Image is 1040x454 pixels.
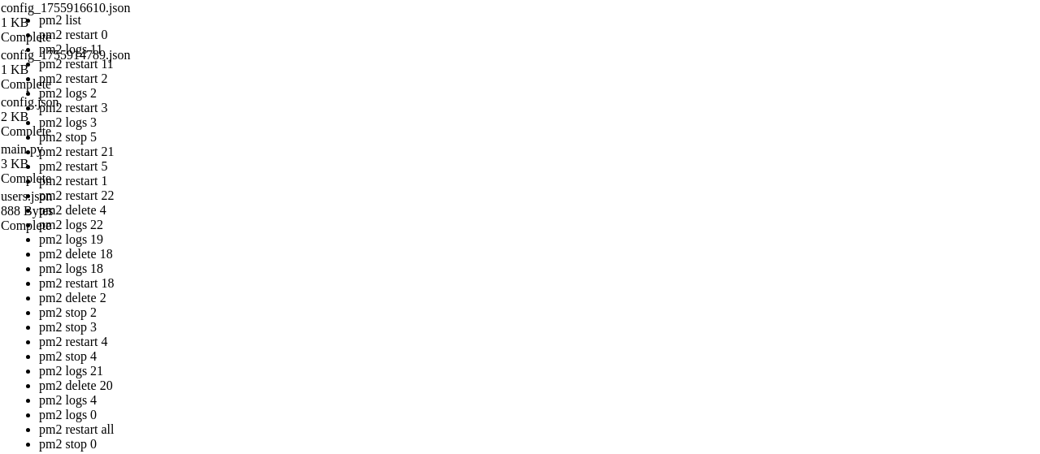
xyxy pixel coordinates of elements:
x-row: * Management: [URL][DOMAIN_NAME] [6,47,830,61]
div: (24, 11) [171,156,178,170]
span: main.py [1,142,43,156]
x-row: To restore this content, you can run the 'unminimize' command. [6,128,830,142]
span: users.json [1,189,163,218]
x-row: * Support: [URL][DOMAIN_NAME] [6,61,830,75]
div: 1 KB [1,63,163,77]
span: config.json [1,95,59,109]
div: Complete [1,218,163,233]
x-row: root@homeless-cock:~# pm [6,156,830,170]
div: Complete [1,171,163,186]
div: Complete [1,77,163,92]
div: 1 KB [1,15,163,30]
x-row: This system has been minimized by removing packages and content that are [6,88,830,102]
x-row: Welcome to Ubuntu 22.04.2 LTS (GNU/Linux 5.15.0-152-generic x86_64) [6,6,830,20]
div: Complete [1,124,163,139]
span: main.py [1,142,163,171]
x-row: * Documentation: [URL][DOMAIN_NAME] [6,33,830,47]
span: config_1755916610.json [1,1,131,15]
span: config_1755914789.json [1,48,131,62]
span: config.json [1,95,163,124]
span: users.json [1,189,53,203]
x-row: Last login: [DATE] from [TECHNICAL_ID] [6,142,830,156]
span: config_1755914789.json [1,48,163,77]
div: 888 Bytes [1,204,163,218]
div: 3 KB [1,157,163,171]
span: config_1755916610.json [1,1,163,30]
div: 2 KB [1,110,163,124]
div: Complete [1,30,163,45]
x-row: not required on a system that users do not log into. [6,102,830,115]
